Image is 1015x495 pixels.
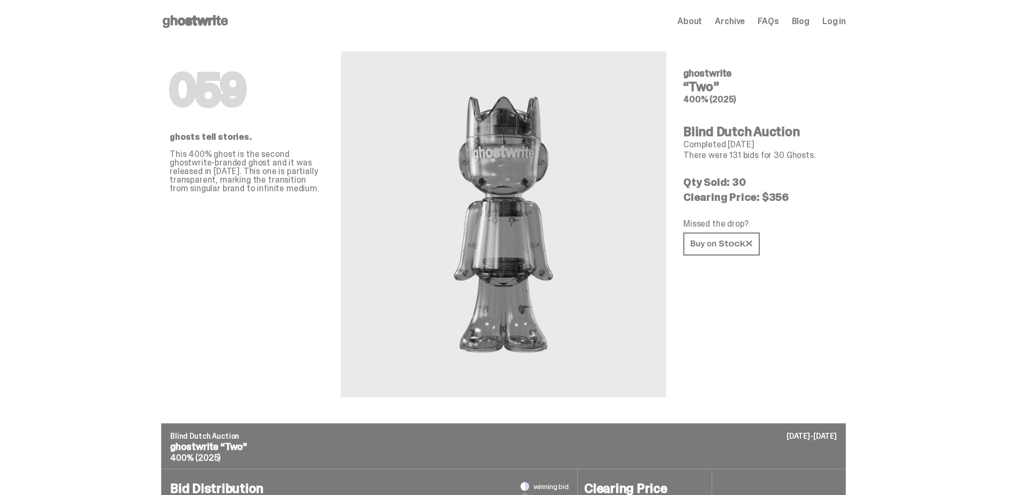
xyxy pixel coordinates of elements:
[683,67,731,80] span: ghostwrite
[170,432,837,440] p: Blind Dutch Auction
[683,177,837,187] p: Qty Sold: 30
[758,17,779,26] a: FAQs
[683,140,837,149] p: Completed [DATE]
[677,17,702,26] a: About
[170,133,324,141] p: ghosts tell stories.
[170,69,324,111] h1: 059
[715,17,745,26] a: Archive
[787,432,837,440] p: [DATE]-[DATE]
[683,125,837,138] h4: Blind Dutch Auction
[822,17,846,26] a: Log in
[170,442,837,452] p: ghostwrite “Two”
[792,17,810,26] a: Blog
[170,452,220,463] span: 400% (2025)
[683,151,837,160] p: There were 131 bids for 30 Ghosts.
[533,483,569,490] span: winning bid
[683,192,837,202] p: Clearing Price: $356
[683,80,837,93] h4: “Two”
[170,150,324,193] p: This 400% ghost is the second ghostwrite-branded ghost and it was released in [DATE]. This one is...
[386,77,621,372] img: ghostwrite&ldquo;Two&rdquo;
[683,220,837,228] p: Missed the drop?
[683,94,736,105] span: 400% (2025)
[584,482,705,495] h4: Clearing Price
